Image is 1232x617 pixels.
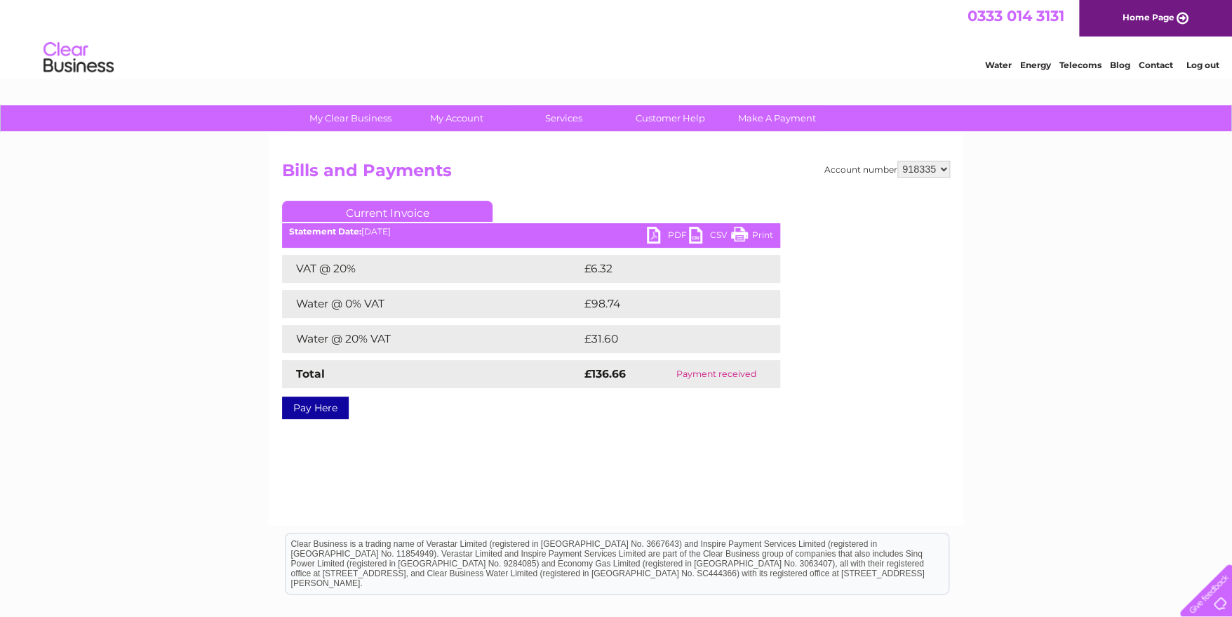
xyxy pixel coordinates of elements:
[282,325,581,353] td: Water @ 20% VAT
[584,367,626,380] strong: £136.66
[282,397,349,419] a: Pay Here
[719,105,835,131] a: Make A Payment
[652,360,780,388] td: Payment received
[731,227,773,247] a: Print
[1186,60,1219,70] a: Log out
[506,105,622,131] a: Services
[282,201,493,222] a: Current Invoice
[289,226,361,237] b: Statement Date:
[286,8,949,68] div: Clear Business is a trading name of Verastar Limited (registered in [GEOGRAPHIC_DATA] No. 3667643...
[581,255,747,283] td: £6.32
[612,105,728,131] a: Customer Help
[581,290,752,318] td: £98.74
[282,227,780,237] div: [DATE]
[43,37,114,79] img: logo.png
[985,60,1012,70] a: Water
[1020,60,1051,70] a: Energy
[1059,60,1102,70] a: Telecoms
[647,227,689,247] a: PDF
[282,161,950,187] h2: Bills and Payments
[282,255,581,283] td: VAT @ 20%
[581,325,751,353] td: £31.60
[296,367,325,380] strong: Total
[1110,60,1130,70] a: Blog
[1139,60,1173,70] a: Contact
[824,161,950,178] div: Account number
[293,105,408,131] a: My Clear Business
[282,290,581,318] td: Water @ 0% VAT
[689,227,731,247] a: CSV
[399,105,515,131] a: My Account
[967,7,1064,25] a: 0333 014 3131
